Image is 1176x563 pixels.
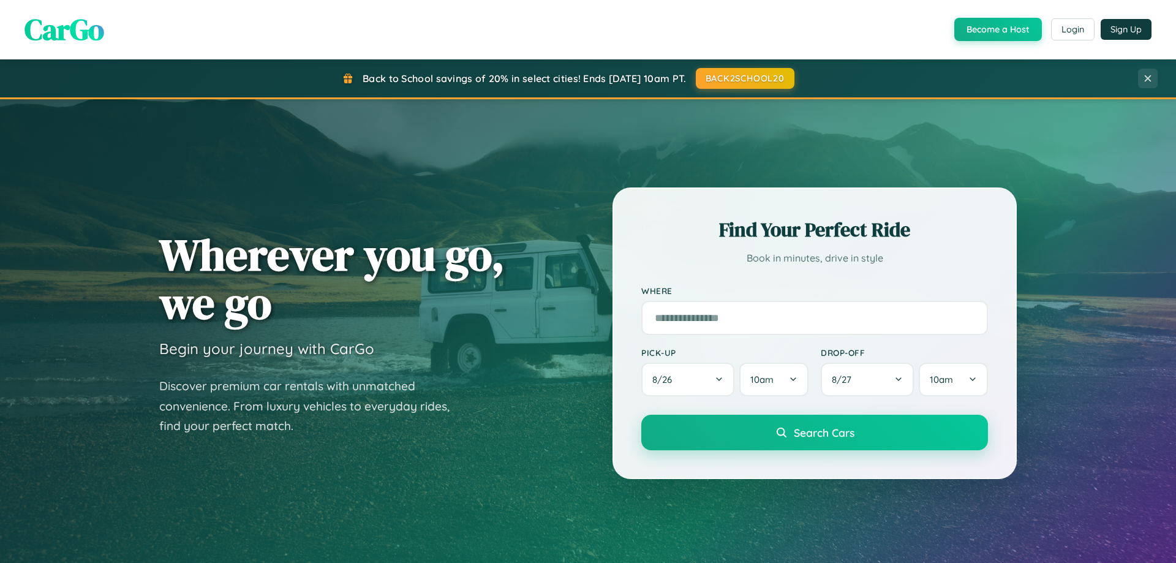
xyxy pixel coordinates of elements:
button: Login [1051,18,1095,40]
button: 10am [919,363,988,396]
button: 10am [739,363,809,396]
span: Back to School savings of 20% in select cities! Ends [DATE] 10am PT. [363,72,686,85]
button: 8/27 [821,363,914,396]
button: 8/26 [641,363,734,396]
label: Drop-off [821,347,988,358]
button: BACK2SCHOOL20 [696,68,794,89]
h3: Begin your journey with CarGo [159,339,374,358]
label: Where [641,285,988,296]
span: 10am [930,374,953,385]
button: Sign Up [1101,19,1151,40]
span: CarGo [24,9,104,50]
span: 8 / 26 [652,374,678,385]
button: Become a Host [954,18,1042,41]
p: Book in minutes, drive in style [641,249,988,267]
span: 8 / 27 [832,374,858,385]
h1: Wherever you go, we go [159,230,505,327]
p: Discover premium car rentals with unmatched convenience. From luxury vehicles to everyday rides, ... [159,376,466,436]
button: Search Cars [641,415,988,450]
span: 10am [750,374,774,385]
span: Search Cars [794,426,854,439]
label: Pick-up [641,347,809,358]
h2: Find Your Perfect Ride [641,216,988,243]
